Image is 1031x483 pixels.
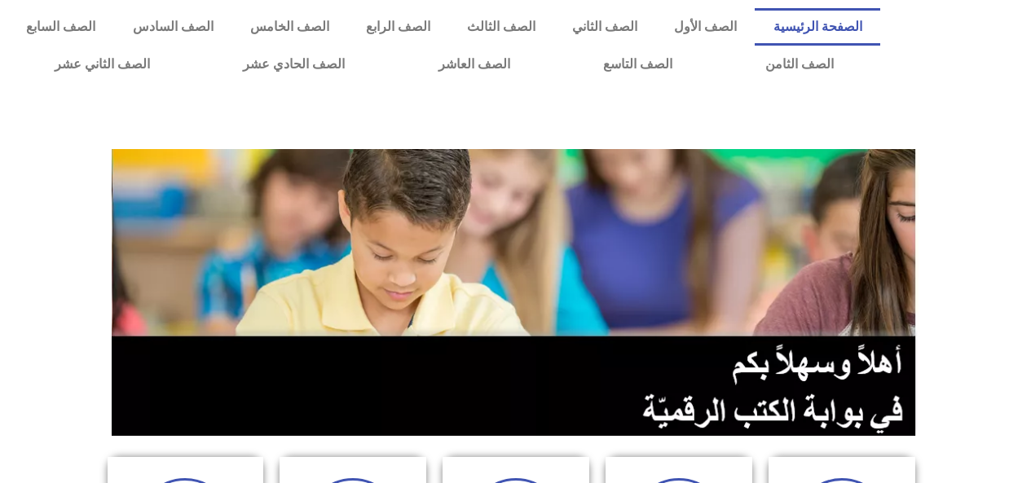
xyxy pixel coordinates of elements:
[719,46,880,83] a: الصف الثامن
[8,46,196,83] a: الصف الثاني عشر
[114,8,231,46] a: الصف السادس
[655,8,755,46] a: الصف الأول
[392,46,557,83] a: الصف العاشر
[557,46,719,83] a: الصف التاسع
[755,8,880,46] a: الصفحة الرئيسية
[231,8,347,46] a: الصف الخامس
[8,8,114,46] a: الصف السابع
[553,8,655,46] a: الصف الثاني
[347,8,448,46] a: الصف الرابع
[196,46,391,83] a: الصف الحادي عشر
[448,8,553,46] a: الصف الثالث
